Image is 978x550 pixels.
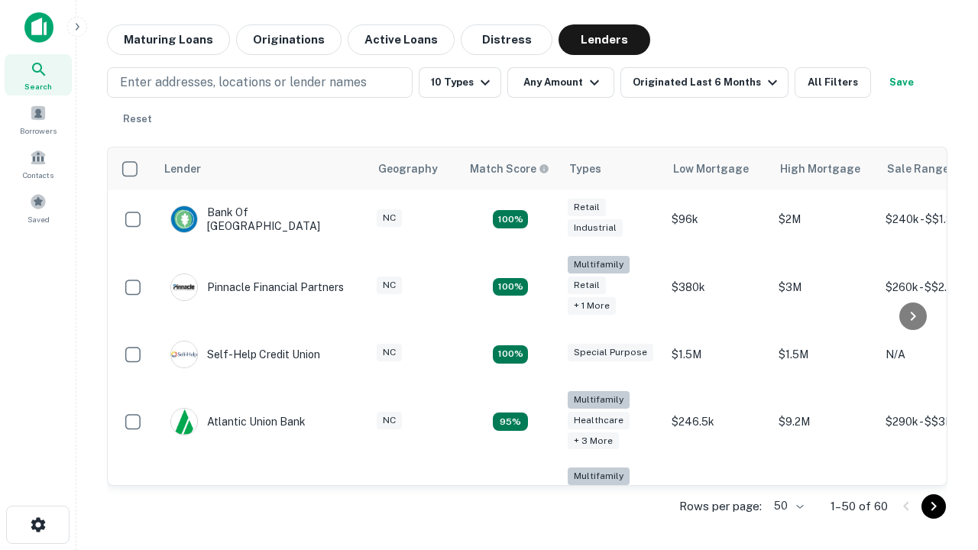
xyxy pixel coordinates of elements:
div: Matching Properties: 11, hasApolloMatch: undefined [493,345,528,364]
th: Capitalize uses an advanced AI algorithm to match your search with the best lender. The match sco... [461,147,560,190]
img: picture [171,206,197,232]
div: Retail [568,199,606,216]
div: Types [569,160,601,178]
div: Matching Properties: 15, hasApolloMatch: undefined [493,210,528,228]
th: Lender [155,147,369,190]
button: Any Amount [507,67,614,98]
th: Types [560,147,664,190]
a: Search [5,54,72,95]
span: Saved [28,213,50,225]
td: $3.2M [771,460,878,537]
td: $380k [664,248,771,325]
td: $96k [664,190,771,248]
button: Originated Last 6 Months [620,67,789,98]
div: Industrial [568,219,623,237]
button: Maturing Loans [107,24,230,55]
th: High Mortgage [771,147,878,190]
div: Low Mortgage [673,160,749,178]
img: picture [171,274,197,300]
button: Reset [113,104,162,134]
div: Originated Last 6 Months [633,73,782,92]
div: Bank Of [GEOGRAPHIC_DATA] [170,205,354,233]
div: Retail [568,277,606,294]
div: Sale Range [887,160,949,178]
button: Enter addresses, locations or lender names [107,67,413,98]
div: Geography [378,160,438,178]
span: Borrowers [20,125,57,137]
a: Borrowers [5,99,72,140]
div: Atlantic Union Bank [170,408,306,435]
img: picture [171,409,197,435]
button: Distress [461,24,552,55]
img: picture [171,341,197,367]
button: All Filters [795,67,871,98]
div: 50 [768,495,806,517]
p: Enter addresses, locations or lender names [120,73,367,92]
button: Save your search to get updates of matches that match your search criteria. [877,67,926,98]
div: The Fidelity Bank [170,485,294,513]
div: High Mortgage [780,160,860,178]
div: Matching Properties: 9, hasApolloMatch: undefined [493,412,528,431]
td: $1.5M [771,325,878,383]
div: Matching Properties: 17, hasApolloMatch: undefined [493,278,528,296]
button: Originations [236,24,342,55]
div: + 3 more [568,432,619,450]
td: $3M [771,248,878,325]
a: Saved [5,187,72,228]
div: Capitalize uses an advanced AI algorithm to match your search with the best lender. The match sco... [470,160,549,177]
div: + 1 more [568,297,616,315]
div: Healthcare [568,412,630,429]
div: Multifamily [568,467,630,485]
span: Contacts [23,169,53,181]
p: Rows per page: [679,497,762,516]
span: Search [24,80,52,92]
a: Contacts [5,143,72,184]
button: Active Loans [348,24,455,55]
button: 10 Types [419,67,501,98]
div: NC [377,209,402,227]
div: Multifamily [568,391,630,409]
div: Pinnacle Financial Partners [170,273,344,301]
td: $9.2M [771,383,878,461]
div: NC [377,277,402,294]
img: capitalize-icon.png [24,12,53,43]
div: Multifamily [568,256,630,273]
td: $2M [771,190,878,248]
th: Geography [369,147,461,190]
button: Go to next page [921,494,946,519]
td: $246k [664,460,771,537]
div: Self-help Credit Union [170,341,320,368]
p: 1–50 of 60 [831,497,888,516]
h6: Match Score [470,160,546,177]
div: NC [377,344,402,361]
div: Special Purpose [568,344,653,361]
th: Low Mortgage [664,147,771,190]
td: $246.5k [664,383,771,461]
iframe: Chat Widget [902,428,978,501]
td: $1.5M [664,325,771,383]
div: Lender [164,160,201,178]
div: NC [377,412,402,429]
button: Lenders [559,24,650,55]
